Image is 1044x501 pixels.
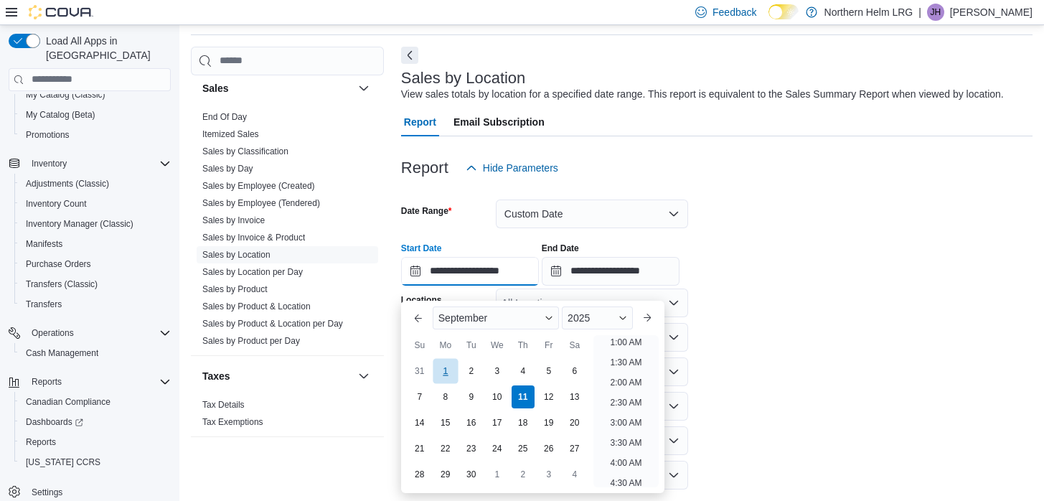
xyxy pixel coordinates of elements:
[401,47,418,64] button: Next
[512,411,535,434] div: day-18
[537,437,560,460] div: day-26
[401,159,448,177] h3: Report
[407,358,588,487] div: September, 2025
[512,360,535,383] div: day-4
[401,70,526,87] h3: Sales by Location
[486,334,509,357] div: We
[460,437,483,460] div: day-23
[26,373,171,390] span: Reports
[768,19,769,20] span: Dark Mode
[3,154,177,174] button: Inventory
[20,413,89,431] a: Dashboards
[32,376,62,388] span: Reports
[355,80,372,97] button: Sales
[26,396,110,408] span: Canadian Compliance
[20,393,116,411] a: Canadian Compliance
[14,294,177,314] button: Transfers
[202,180,315,192] span: Sales by Employee (Created)
[568,312,590,324] span: 2025
[918,4,921,21] p: |
[26,416,83,428] span: Dashboards
[14,125,177,145] button: Promotions
[434,411,457,434] div: day-15
[202,319,343,329] a: Sales by Product & Location per Day
[202,301,311,312] span: Sales by Product & Location
[202,284,268,294] a: Sales by Product
[433,306,559,329] div: Button. Open the month selector. September is currently selected.
[202,369,230,383] h3: Taxes
[26,155,72,172] button: Inventory
[202,112,247,122] a: End Of Day
[408,463,431,486] div: day-28
[191,108,384,355] div: Sales
[401,257,539,286] input: Press the down key to enter a popover containing a calendar. Press the escape key to close the po...
[32,327,74,339] span: Operations
[20,345,171,362] span: Cash Management
[26,278,98,290] span: Transfers (Classic)
[26,129,70,141] span: Promotions
[408,411,431,434] div: day-14
[20,195,93,212] a: Inventory Count
[26,258,91,270] span: Purchase Orders
[438,312,487,324] span: September
[202,197,320,209] span: Sales by Employee (Tendered)
[604,394,647,411] li: 2:30 AM
[202,250,271,260] a: Sales by Location
[202,163,253,174] span: Sales by Day
[202,416,263,428] span: Tax Exemptions
[202,232,305,243] span: Sales by Invoice & Product
[26,238,62,250] span: Manifests
[604,454,647,472] li: 4:00 AM
[14,392,177,412] button: Canadian Compliance
[408,437,431,460] div: day-21
[202,129,259,139] a: Itemized Sales
[593,335,659,487] ul: Time
[20,175,115,192] a: Adjustments (Classic)
[202,111,247,123] span: End Of Day
[202,335,300,347] span: Sales by Product per Day
[26,155,171,172] span: Inventory
[401,205,452,217] label: Date Range
[537,334,560,357] div: Fr
[668,297,679,309] button: Open list of options
[20,215,139,233] a: Inventory Manager (Classic)
[486,360,509,383] div: day-3
[26,484,68,501] a: Settings
[26,456,100,468] span: [US_STATE] CCRS
[26,373,67,390] button: Reports
[20,126,75,144] a: Promotions
[20,86,111,103] a: My Catalog (Classic)
[26,324,171,342] span: Operations
[20,256,97,273] a: Purchase Orders
[202,81,229,95] h3: Sales
[202,215,265,225] a: Sales by Invoice
[202,369,352,383] button: Taxes
[668,332,679,343] button: Open list of options
[202,233,305,243] a: Sales by Invoice & Product
[483,161,558,175] span: Hide Parameters
[604,414,647,431] li: 3:00 AM
[202,301,311,312] a: Sales by Product & Location
[563,360,586,383] div: day-6
[3,372,177,392] button: Reports
[512,463,535,486] div: day-2
[562,306,633,329] div: Button. Open the year selector. 2025 is currently selected.
[14,234,177,254] button: Manifests
[563,411,586,434] div: day-20
[202,164,253,174] a: Sales by Day
[407,306,430,329] button: Previous Month
[636,306,659,329] button: Next month
[14,432,177,452] button: Reports
[563,437,586,460] div: day-27
[14,214,177,234] button: Inventory Manager (Classic)
[20,106,101,123] a: My Catalog (Beta)
[768,4,799,19] input: Dark Mode
[202,318,343,329] span: Sales by Product & Location per Day
[20,276,171,293] span: Transfers (Classic)
[20,86,171,103] span: My Catalog (Classic)
[927,4,944,21] div: Jordan Haynes
[202,128,259,140] span: Itemized Sales
[434,385,457,408] div: day-8
[14,343,177,363] button: Cash Management
[542,257,679,286] input: Press the down key to open a popover containing a calendar.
